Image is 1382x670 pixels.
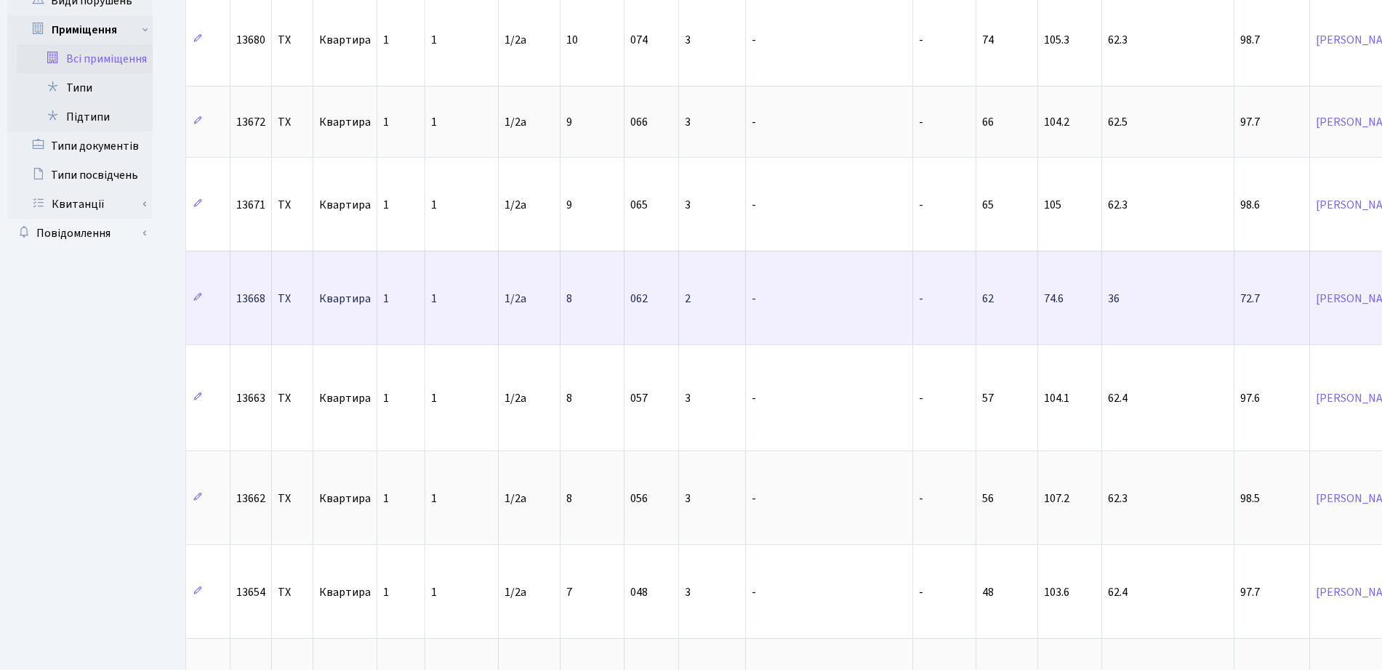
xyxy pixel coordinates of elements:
[319,392,371,404] span: Квартира
[1240,114,1260,130] span: 97.7
[1044,584,1069,600] span: 103.6
[685,197,691,213] span: 3
[17,44,153,73] a: Всі приміщення
[919,291,923,307] span: -
[278,392,307,404] span: ТХ
[1240,291,1260,307] span: 72.7
[505,584,526,600] span: 1/2а
[17,190,153,219] a: Квитанції
[236,32,265,48] span: 13680
[319,34,371,46] span: Квартира
[566,584,572,600] span: 7
[982,291,994,307] span: 62
[319,493,371,504] span: Квартира
[630,291,648,307] span: 062
[505,491,526,506] span: 1/2а
[383,584,389,600] span: 1
[278,34,307,46] span: ТХ
[630,584,648,600] span: 048
[1044,491,1069,506] span: 107.2
[982,32,994,48] span: 74
[752,32,756,48] span: -
[982,584,994,600] span: 48
[752,491,756,506] span: -
[505,32,526,48] span: 1/2а
[236,491,265,506] span: 13662
[431,390,437,406] span: 1
[1108,491,1128,506] span: 62.3
[7,132,153,161] a: Типи документів
[566,390,572,406] span: 8
[752,291,756,307] span: -
[431,32,437,48] span: 1
[431,114,437,130] span: 1
[505,390,526,406] span: 1/2а
[1240,197,1260,213] span: 98.6
[236,197,265,213] span: 13671
[1108,291,1120,307] span: 36
[17,102,153,132] a: Підтипи
[431,291,437,307] span: 1
[566,114,572,130] span: 9
[7,219,153,248] a: Повідомлення
[982,491,994,506] span: 56
[1240,32,1260,48] span: 98.7
[1044,197,1061,213] span: 105
[236,390,265,406] span: 13663
[383,32,389,48] span: 1
[278,116,307,128] span: ТХ
[431,584,437,600] span: 1
[383,114,389,130] span: 1
[982,197,994,213] span: 65
[630,197,648,213] span: 065
[919,114,923,130] span: -
[431,491,437,506] span: 1
[982,390,994,406] span: 57
[685,491,691,506] span: 3
[566,291,572,307] span: 8
[383,491,389,506] span: 1
[685,291,691,307] span: 2
[630,32,648,48] span: 074
[319,199,371,211] span: Квартира
[319,116,371,128] span: Квартира
[278,586,307,598] span: ТХ
[919,491,923,506] span: -
[752,390,756,406] span: -
[236,114,265,130] span: 13672
[566,197,572,213] span: 9
[1044,390,1069,406] span: 104.1
[1044,114,1069,130] span: 104.2
[383,390,389,406] span: 1
[919,32,923,48] span: -
[383,291,389,307] span: 1
[566,491,572,506] span: 8
[1240,584,1260,600] span: 97.7
[630,390,648,406] span: 057
[685,32,691,48] span: 3
[1108,584,1128,600] span: 62.4
[236,291,265,307] span: 13668
[278,493,307,504] span: ТХ
[1240,390,1260,406] span: 97.6
[236,584,265,600] span: 13654
[752,584,756,600] span: -
[1240,491,1260,506] span: 98.5
[566,32,578,48] span: 10
[505,291,526,307] span: 1/2а
[1108,197,1128,213] span: 62.3
[278,199,307,211] span: ТХ
[1108,32,1128,48] span: 62.3
[17,15,153,44] a: Приміщення
[1044,291,1064,307] span: 74.6
[1044,32,1069,48] span: 105.3
[685,390,691,406] span: 3
[752,114,756,130] span: -
[383,197,389,213] span: 1
[630,491,648,506] span: 056
[505,197,526,213] span: 1/2а
[278,293,307,304] span: ТХ
[319,586,371,598] span: Квартира
[685,584,691,600] span: 3
[630,114,648,130] span: 066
